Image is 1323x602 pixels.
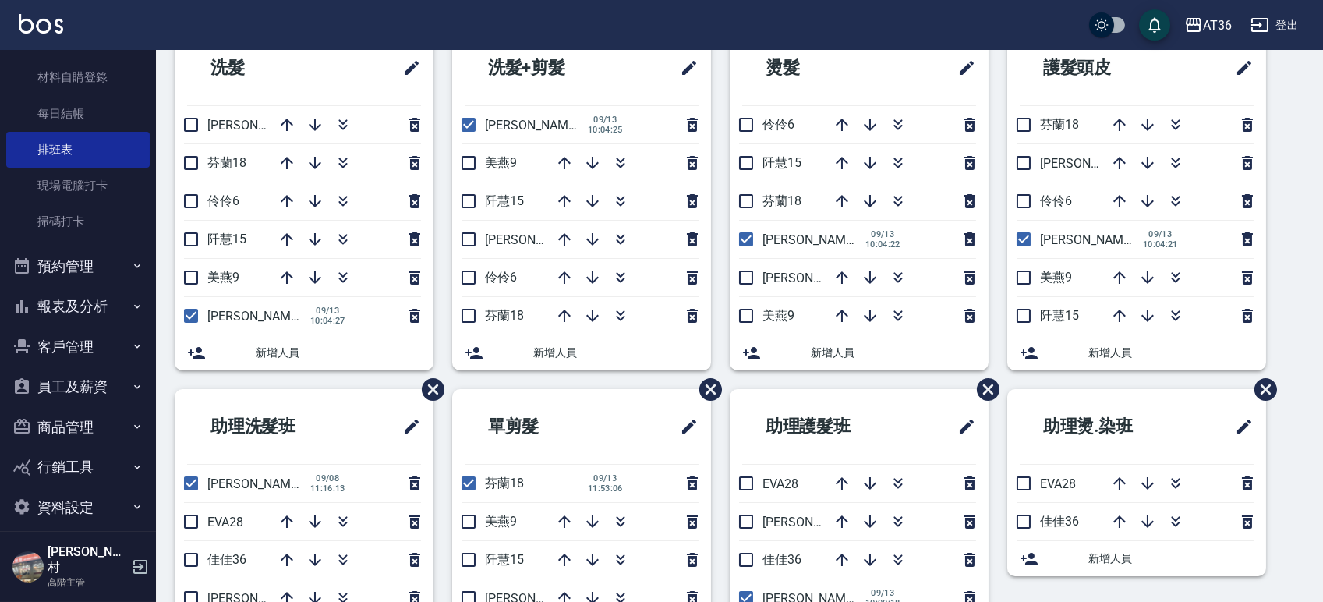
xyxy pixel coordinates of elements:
span: 09/13 [865,229,900,239]
h2: 燙髮 [742,40,886,96]
img: Logo [19,14,63,34]
span: 新增人員 [256,345,421,361]
div: AT36 [1203,16,1232,35]
span: 09/13 [588,115,623,125]
span: 阡慧15 [485,193,524,208]
a: 材料自購登錄 [6,59,150,95]
div: 新增人員 [1007,541,1266,576]
a: 排班表 [6,132,150,168]
button: 商品管理 [6,407,150,448]
button: 行銷工具 [6,447,150,487]
span: 芬蘭18 [1040,117,1079,132]
h2: 助理洗髮班 [187,398,356,455]
h5: [PERSON_NAME]村 [48,544,127,575]
span: 新增人員 [1088,551,1254,567]
span: 美燕9 [207,270,239,285]
span: 佳佳36 [1040,514,1079,529]
a: 掃碼打卡 [6,204,150,239]
span: 阡慧15 [1040,308,1079,323]
span: 芬蘭18 [485,476,524,490]
span: 新增人員 [811,345,976,361]
span: 修改班表的標題 [948,49,976,87]
span: 09/13 [588,473,623,483]
span: 新增人員 [533,345,699,361]
span: [PERSON_NAME]16 [207,118,315,133]
span: [PERSON_NAME]11 [1040,232,1148,247]
span: 佳佳36 [207,552,246,567]
span: [PERSON_NAME]55 [207,476,315,491]
button: 客戶管理 [6,327,150,367]
p: 高階主管 [48,575,127,590]
h2: 助理燙.染班 [1020,398,1190,455]
span: 修改班表的標題 [1226,49,1254,87]
span: 芬蘭18 [207,155,246,170]
img: Person [12,551,44,583]
button: 報表及分析 [6,286,150,327]
h2: 單剪髮 [465,398,617,455]
span: EVA28 [1040,476,1076,491]
span: 芬蘭18 [762,193,801,208]
div: 新增人員 [452,335,711,370]
span: 修改班表的標題 [670,408,699,445]
span: [PERSON_NAME]11 [762,232,870,247]
span: [PERSON_NAME]58 [762,515,870,529]
span: [PERSON_NAME]16 [485,232,593,247]
span: 09/13 [1143,229,1178,239]
div: 新增人員 [1007,335,1266,370]
a: 每日結帳 [6,96,150,132]
span: [PERSON_NAME]16 [762,271,870,285]
h2: 洗髮 [187,40,331,96]
span: 修改班表的標題 [670,49,699,87]
span: 美燕9 [485,155,517,170]
button: AT36 [1178,9,1238,41]
span: 修改班表的標題 [948,408,976,445]
span: [PERSON_NAME]11 [207,309,315,324]
span: 09/13 [865,588,900,598]
span: 刪除班表 [410,367,447,413]
span: EVA28 [762,476,798,491]
span: 佳佳36 [762,552,801,567]
span: 10:04:21 [1143,239,1178,250]
span: 阡慧15 [207,232,246,246]
span: 09/08 [310,473,345,483]
div: 新增人員 [730,335,989,370]
span: 11:16:13 [310,483,345,494]
span: 修改班表的標題 [393,49,421,87]
span: 修改班表的標題 [393,408,421,445]
span: 10:04:27 [310,316,345,326]
h2: 護髮頭皮 [1020,40,1180,96]
span: 美燕9 [485,514,517,529]
span: 美燕9 [1040,270,1072,285]
span: 10:04:22 [865,239,900,250]
span: 美燕9 [762,308,794,323]
h2: 助理護髮班 [742,398,911,455]
span: 伶伶6 [485,270,517,285]
span: 刪除班表 [1243,367,1279,413]
span: 10:04:25 [588,125,623,135]
span: [PERSON_NAME]11 [485,118,593,133]
span: 修改班表的標題 [1226,408,1254,445]
span: [PERSON_NAME]16 [1040,156,1148,171]
button: 資料設定 [6,487,150,528]
span: 阡慧15 [762,155,801,170]
button: 員工及薪資 [6,367,150,407]
a: 現場電腦打卡 [6,168,150,204]
span: 刪除班表 [688,367,724,413]
span: 新增人員 [1088,345,1254,361]
span: 伶伶6 [1040,193,1072,208]
span: 09/13 [310,306,345,316]
button: 預約管理 [6,246,150,287]
button: 登出 [1244,11,1304,40]
button: save [1139,9,1170,41]
span: EVA28 [207,515,243,529]
span: 伶伶6 [207,193,239,208]
div: 新增人員 [175,335,433,370]
span: 芬蘭18 [485,308,524,323]
h2: 洗髮+剪髮 [465,40,629,96]
span: 伶伶6 [762,117,794,132]
span: 11:53:06 [588,483,623,494]
span: 刪除班表 [965,367,1002,413]
span: 阡慧15 [485,552,524,567]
